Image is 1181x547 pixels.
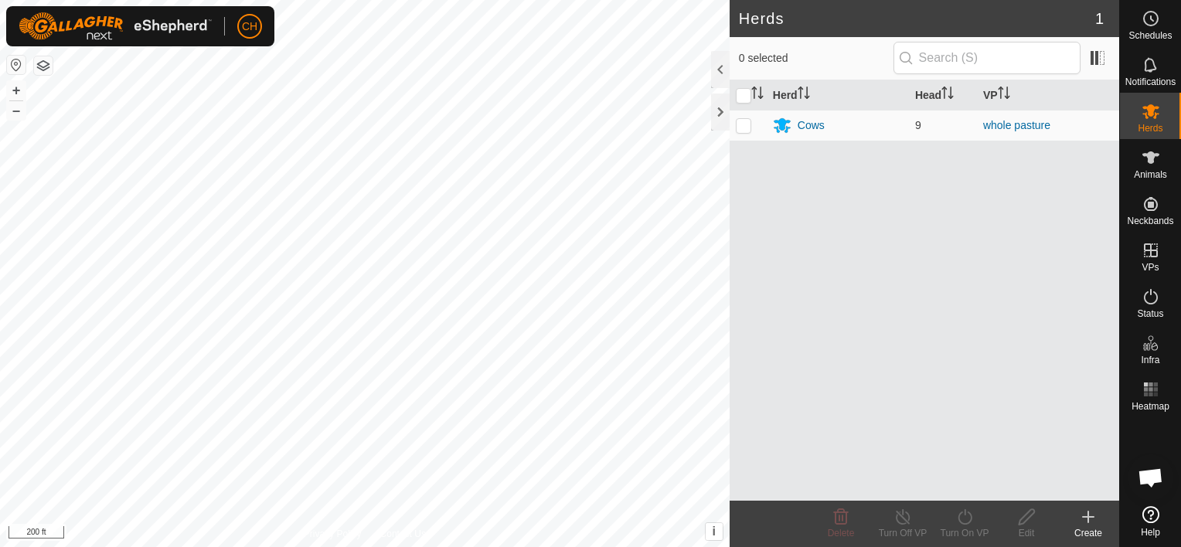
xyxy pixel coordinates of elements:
a: Privacy Policy [304,527,362,541]
a: whole pasture [983,119,1050,131]
h2: Herds [739,9,1095,28]
button: i [706,523,723,540]
p-sorticon: Activate to sort [998,89,1010,101]
div: Cows [798,117,825,134]
span: Delete [828,528,855,539]
span: 1 [1095,7,1104,30]
span: Neckbands [1127,216,1173,226]
div: Create [1057,526,1119,540]
span: Notifications [1125,77,1176,87]
span: VPs [1142,263,1159,272]
a: Contact Us [380,527,426,541]
button: + [7,81,26,100]
p-sorticon: Activate to sort [941,89,954,101]
button: – [7,101,26,120]
div: Turn Off VP [872,526,934,540]
span: i [713,525,716,538]
span: Herds [1138,124,1162,133]
span: Infra [1141,355,1159,365]
div: Open chat [1128,454,1174,501]
button: Reset Map [7,56,26,74]
span: Heatmap [1132,402,1169,411]
button: Map Layers [34,56,53,75]
span: 0 selected [739,50,893,66]
span: Animals [1134,170,1167,179]
th: VP [977,80,1119,110]
span: CH [242,19,257,35]
div: Edit [996,526,1057,540]
a: Help [1120,500,1181,543]
span: Status [1137,309,1163,318]
span: Schedules [1128,31,1172,40]
span: 9 [915,119,921,131]
input: Search (S) [893,42,1081,74]
th: Herd [767,80,909,110]
img: Gallagher Logo [19,12,212,40]
th: Head [909,80,977,110]
p-sorticon: Activate to sort [798,89,810,101]
p-sorticon: Activate to sort [751,89,764,101]
span: Help [1141,528,1160,537]
div: Turn On VP [934,526,996,540]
